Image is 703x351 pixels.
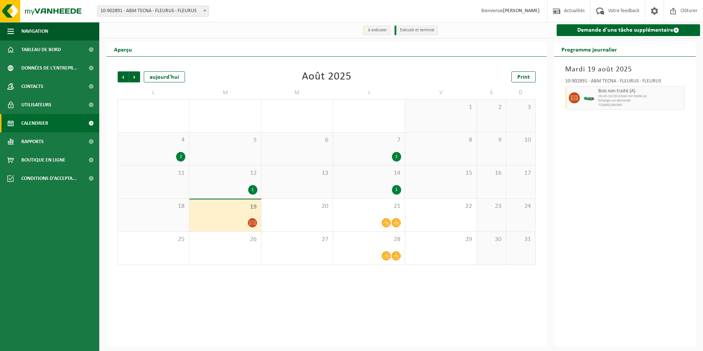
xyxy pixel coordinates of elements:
[392,185,401,195] div: 1
[21,132,44,151] span: Rapports
[337,169,401,177] span: 14
[333,86,405,99] td: J
[302,71,351,82] div: Août 2025
[409,202,473,210] span: 22
[21,40,61,59] span: Tableau de bord
[557,24,700,36] a: Demande d'une tâche supplémentaire
[265,235,329,244] span: 27
[506,86,536,99] td: D
[129,71,140,82] span: Suivant
[107,42,139,56] h2: Aperçu
[118,71,129,82] span: Précédent
[122,235,185,244] span: 25
[193,169,257,177] span: 12
[510,202,532,210] span: 24
[248,185,257,195] div: 1
[261,86,333,99] td: M
[481,169,502,177] span: 16
[337,136,401,144] span: 7
[193,136,257,144] span: 5
[510,235,532,244] span: 31
[265,169,329,177] span: 13
[409,235,473,244] span: 29
[409,103,473,111] span: 1
[265,202,329,210] span: 20
[481,136,502,144] span: 9
[122,169,185,177] span: 11
[481,202,502,210] span: 23
[554,42,624,56] h2: Programme journalier
[409,136,473,144] span: 8
[510,103,532,111] span: 3
[97,6,208,16] span: 10-902891 - ABM TECNA - FLEURUS - FLEURUS
[481,235,502,244] span: 30
[510,136,532,144] span: 10
[265,136,329,144] span: 6
[510,169,532,177] span: 17
[21,151,65,169] span: Boutique en ligne
[337,202,401,210] span: 21
[122,202,185,210] span: 18
[97,6,209,17] span: 10-902891 - ABM TECNA - FLEURUS - FLEURUS
[189,86,261,99] td: M
[21,59,78,77] span: Données de l'entrepr...
[118,86,189,99] td: L
[337,235,401,244] span: 28
[193,203,257,211] span: 19
[598,88,683,94] span: Bois non traité (A)
[565,79,685,86] div: 10-902891 - ABM TECNA - FLEURUS - FLEURUS
[584,95,595,101] img: HK-XC-10-GN-00
[21,77,43,96] span: Contacts
[122,136,185,144] span: 4
[363,25,391,35] li: à exécuter
[481,103,502,111] span: 2
[395,25,438,35] li: Exécuté et terminé
[598,94,683,99] span: HK-XC-10/20-G bois non traité (A)
[409,169,473,177] span: 15
[21,96,51,114] span: Utilisateurs
[21,114,48,132] span: Calendrier
[392,152,401,162] div: 2
[565,64,685,75] h3: Mardi 19 août 2025
[21,22,48,40] span: Navigation
[193,235,257,244] span: 26
[598,99,683,103] span: Echange sur demande
[176,152,185,162] div: 2
[598,103,683,107] span: T250002391063
[517,74,530,80] span: Print
[511,71,536,82] a: Print
[21,169,77,188] span: Conditions d'accepta...
[477,86,506,99] td: S
[405,86,477,99] td: V
[144,71,185,82] div: aujourd'hui
[503,8,540,14] strong: [PERSON_NAME]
